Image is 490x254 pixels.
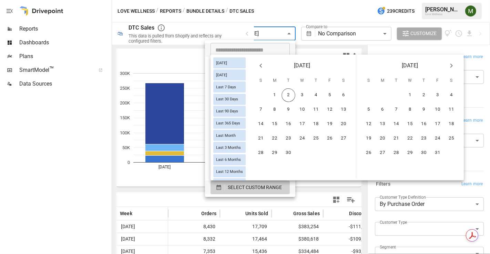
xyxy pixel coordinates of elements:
div: Last 7 Days [213,81,246,92]
button: 19 [362,132,376,145]
button: 13 [337,103,350,117]
button: 24 [431,132,445,145]
button: 2 [282,88,295,102]
button: 21 [254,132,268,145]
button: 20 [376,132,389,145]
span: Wednesday [296,74,308,88]
button: 19 [323,117,337,131]
button: 15 [268,117,282,131]
span: Last 90 Days [213,109,241,113]
button: 1 [403,88,417,102]
button: 27 [376,146,389,160]
button: 1 [268,88,282,102]
button: 31 [431,146,445,160]
span: [DATE] [402,61,418,70]
div: Last 90 Days [213,106,246,117]
span: Last 7 Days [213,85,239,89]
span: Thursday [418,74,430,88]
button: 5 [323,88,337,102]
button: 29 [268,146,282,160]
button: 11 [309,103,323,117]
li: Last 12 Months [205,125,295,139]
button: Next month [445,59,458,73]
div: Last 12 Months [213,166,246,177]
button: 10 [295,103,309,117]
button: 18 [309,117,323,131]
span: Sunday [363,74,375,88]
button: 9 [417,103,431,117]
button: 11 [445,103,458,117]
button: 5 [362,103,376,117]
div: Last Year [213,178,246,189]
button: 22 [268,132,282,145]
li: Month to Date [205,139,295,153]
button: 25 [445,132,458,145]
button: 13 [376,117,389,131]
button: 26 [323,132,337,145]
li: Last 30 Days [205,84,295,98]
button: 16 [417,117,431,131]
span: Wednesday [404,74,416,88]
button: 6 [376,103,389,117]
span: Last 3 Months [213,145,244,150]
button: 30 [417,146,431,160]
span: [DATE] [213,60,230,65]
span: Sunday [255,74,267,88]
li: Last 7 Days [205,70,295,84]
div: Last 30 Days [213,93,246,104]
button: 17 [431,117,445,131]
button: 24 [295,132,309,145]
button: 20 [337,117,350,131]
span: Saturday [337,74,350,88]
button: 29 [403,146,417,160]
li: Last 3 Months [205,98,295,112]
button: 4 [309,88,323,102]
button: 28 [254,146,268,160]
button: 23 [417,132,431,145]
button: 4 [445,88,458,102]
button: 14 [254,117,268,131]
span: Last 365 Days [213,121,243,125]
button: 10 [431,103,445,117]
button: 7 [389,103,403,117]
button: 16 [282,117,295,131]
button: 8 [403,103,417,117]
div: [DATE] [213,69,246,80]
button: 3 [295,88,309,102]
span: Last 12 Months [213,169,246,174]
span: Tuesday [390,74,402,88]
div: Last 365 Days [213,118,246,129]
button: Previous month [254,59,268,73]
span: Saturday [445,74,458,88]
span: [DATE] [294,61,310,70]
button: 12 [323,103,337,117]
li: Last 6 Months [205,112,295,125]
span: Monday [376,74,389,88]
button: 15 [403,117,417,131]
div: [DATE] [213,57,246,68]
button: SELECT CUSTOM RANGE [211,180,290,194]
button: 17 [295,117,309,131]
span: Last Month [213,133,238,138]
button: 7 [254,103,268,117]
li: [DATE] [205,57,295,70]
button: 14 [389,117,403,131]
button: 12 [362,117,376,131]
li: Last Quarter [205,167,295,180]
div: Last 3 Months [213,142,246,153]
button: 26 [362,146,376,160]
button: 30 [282,146,295,160]
button: 21 [389,132,403,145]
span: SELECT CUSTOM RANGE [228,183,282,192]
span: Friday [431,74,444,88]
button: 23 [282,132,295,145]
span: Friday [324,74,336,88]
button: 9 [282,103,295,117]
button: 18 [445,117,458,131]
button: 28 [389,146,403,160]
span: Last 30 Days [213,97,241,101]
button: 27 [337,132,350,145]
span: [DATE] [213,73,230,77]
span: Last 6 Months [213,157,244,162]
button: 22 [403,132,417,145]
